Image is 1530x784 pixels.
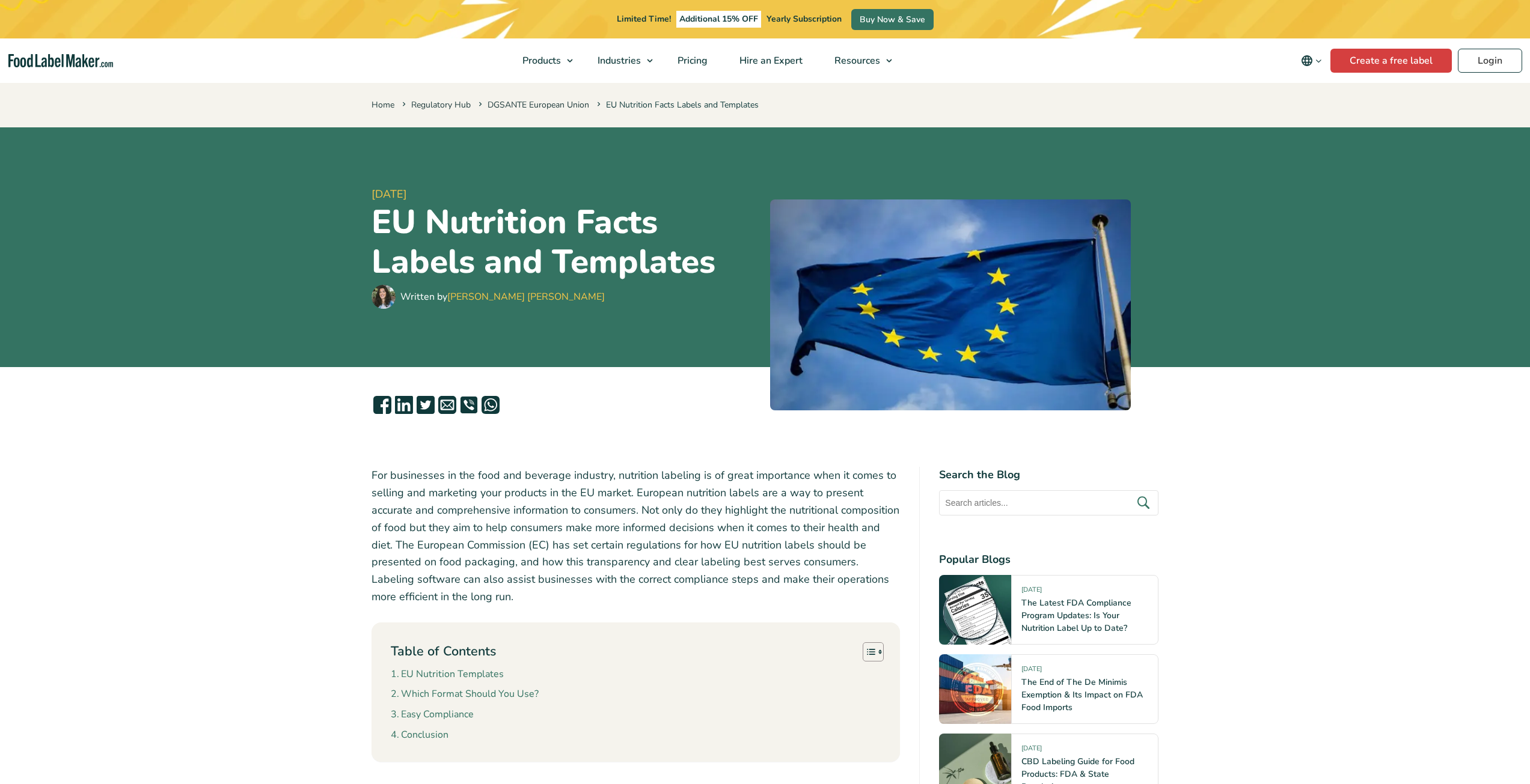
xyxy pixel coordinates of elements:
[8,54,114,68] a: Food Label Maker homepage
[851,9,934,30] a: Buy Now & Save
[617,13,671,25] span: Limited Time!
[819,38,898,83] a: Resources
[519,54,562,67] span: Products
[676,11,761,28] span: Additional 15% OFF
[1458,49,1522,73] a: Login
[372,285,396,309] img: Maria Abi Hanna - Food Label Maker
[831,54,881,67] span: Resources
[372,467,901,605] p: For businesses in the food and beverage industry, nutrition labeling is of great importance when ...
[594,54,642,67] span: Industries
[674,54,709,67] span: Pricing
[724,38,816,83] a: Hire an Expert
[400,290,605,304] div: Written by
[582,38,659,83] a: Industries
[736,54,804,67] span: Hire an Expert
[372,186,760,202] span: [DATE]
[391,687,539,702] a: Which Format Should You Use?
[1021,585,1042,599] span: [DATE]
[939,552,1158,568] h4: Popular Blogs
[1021,676,1143,713] a: The End of The De Minimis Exemption & Its Impact on FDA Food Imports
[854,642,881,662] a: Toggle Table of Content
[391,728,448,743] a: Conclusion
[1021,597,1131,634] a: The Latest FDA Compliance Program Updates: Is Your Nutrition Label Up to Date?
[411,99,471,111] a: Regulatory Hub
[662,38,721,83] a: Pricing
[391,707,474,723] a: Easy Compliance
[391,667,504,682] a: EU Nutrition Templates
[595,99,759,111] span: EU Nutrition Facts Labels and Templates
[1293,49,1330,73] button: Change language
[488,99,589,111] a: DGSANTE European Union
[1330,49,1452,73] a: Create a free label
[767,13,842,25] span: Yearly Subscription
[447,290,605,303] a: [PERSON_NAME] [PERSON_NAME]
[1021,664,1042,678] span: [DATE]
[372,99,394,111] a: Home
[1021,744,1042,758] span: [DATE]
[507,38,579,83] a: Products
[372,202,760,282] h1: EU Nutrition Facts Labels and Templates
[939,490,1158,515] input: Search articles...
[391,642,496,661] p: Table of Contents
[939,467,1158,483] h4: Search the Blog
